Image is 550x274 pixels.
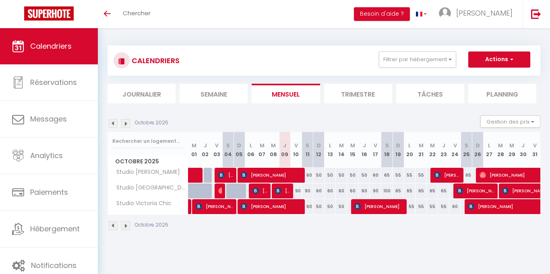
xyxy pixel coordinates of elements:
[347,132,358,168] th: 15
[112,134,184,148] input: Rechercher un logement...
[359,132,370,168] th: 16
[449,132,461,168] th: 24
[370,183,381,198] div: 90
[416,199,427,214] div: 55
[302,168,313,183] div: 60
[325,132,336,168] th: 13
[480,115,540,128] button: Gestion des prix
[476,142,480,149] abbr: D
[488,142,490,149] abbr: L
[192,142,196,149] abbr: M
[347,183,358,198] div: 60
[408,142,411,149] abbr: L
[226,142,230,149] abbr: S
[449,199,461,214] div: 60
[468,84,536,103] li: Planning
[354,199,403,214] span: [PERSON_NAME]
[468,52,530,68] button: Actions
[396,142,400,149] abbr: D
[180,84,248,103] li: Semaine
[472,132,484,168] th: 26
[393,132,404,168] th: 19
[529,132,540,168] th: 31
[109,183,190,192] span: Studio [GEOGRAPHIC_DATA]
[329,142,331,149] abbr: L
[234,132,245,168] th: 05
[218,183,222,198] span: [PERSON_NAME]-[PERSON_NAME]
[396,84,464,103] li: Tâches
[404,132,415,168] th: 20
[430,142,435,149] abbr: M
[313,168,325,183] div: 50
[245,132,256,168] th: 06
[347,168,358,183] div: 50
[108,156,188,167] span: Octobre 2025
[30,114,67,124] span: Messages
[419,142,424,149] abbr: M
[294,142,298,149] abbr: V
[109,168,182,177] span: Studio [PERSON_NAME]
[290,132,302,168] th: 10
[275,183,290,198] span: [PERSON_NAME][DEMOGRAPHIC_DATA]
[393,183,404,198] div: 65
[404,183,415,198] div: 65
[456,8,513,18] span: [PERSON_NAME]
[324,84,392,103] li: Trimestre
[339,142,344,149] abbr: M
[200,132,211,168] th: 02
[363,142,366,149] abbr: J
[313,183,325,198] div: 60
[404,199,415,214] div: 55
[302,199,313,214] div: 60
[416,183,427,198] div: 65
[506,132,517,168] th: 29
[325,199,336,214] div: 50
[313,199,325,214] div: 50
[283,142,286,149] abbr: J
[385,142,389,149] abbr: S
[359,168,370,183] div: 50
[215,142,219,149] abbr: V
[336,132,347,168] th: 14
[313,132,325,168] th: 12
[427,132,438,168] th: 22
[370,168,381,183] div: 60
[495,132,506,168] th: 28
[130,52,180,70] h3: CALENDRIERS
[531,9,541,19] img: logout
[271,142,276,149] abbr: M
[24,6,74,21] img: Super Booking
[336,168,347,183] div: 50
[438,132,449,168] th: 23
[109,199,174,208] span: Studio Victoria Chic
[517,132,529,168] th: 30
[453,142,457,149] abbr: V
[509,142,514,149] abbr: M
[434,167,460,183] span: [PERSON_NAME]
[302,132,313,168] th: 11
[404,168,415,183] div: 55
[354,7,410,21] button: Besoin d'aide ?
[325,168,336,183] div: 50
[381,168,393,183] div: 65
[252,183,267,198] span: [PERSON_NAME]
[30,187,68,197] span: Paiements
[416,132,427,168] th: 21
[461,168,472,183] div: 65
[427,199,438,214] div: 55
[30,41,72,51] span: Calendriers
[306,142,309,149] abbr: S
[135,221,168,229] p: Octobre 2025
[241,199,301,214] span: [PERSON_NAME]
[123,9,151,17] span: Chercher
[30,224,80,234] span: Hébergement
[359,183,370,198] div: 60
[336,183,347,198] div: 60
[31,260,77,270] span: Notifications
[457,183,494,198] span: [PERSON_NAME]
[250,142,252,149] abbr: L
[336,199,347,214] div: 50
[393,168,404,183] div: 55
[135,119,168,127] p: Octobre 2025
[350,142,355,149] abbr: M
